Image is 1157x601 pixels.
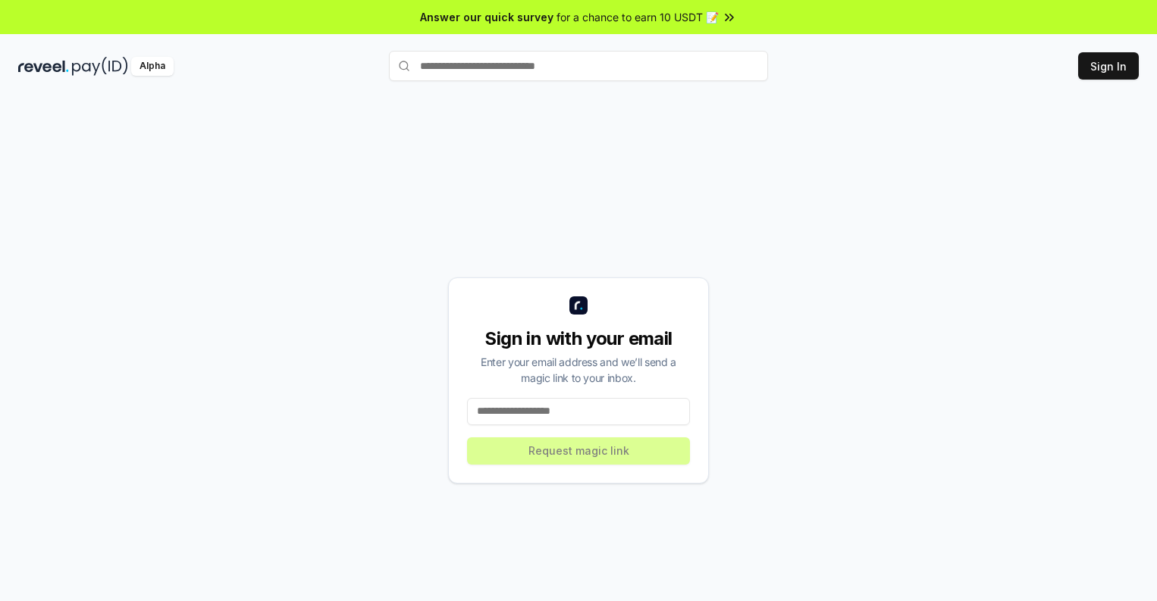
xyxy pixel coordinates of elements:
[1078,52,1139,80] button: Sign In
[72,57,128,76] img: pay_id
[420,9,553,25] span: Answer our quick survey
[557,9,719,25] span: for a chance to earn 10 USDT 📝
[467,327,690,351] div: Sign in with your email
[467,354,690,386] div: Enter your email address and we’ll send a magic link to your inbox.
[18,57,69,76] img: reveel_dark
[131,57,174,76] div: Alpha
[569,296,588,315] img: logo_small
